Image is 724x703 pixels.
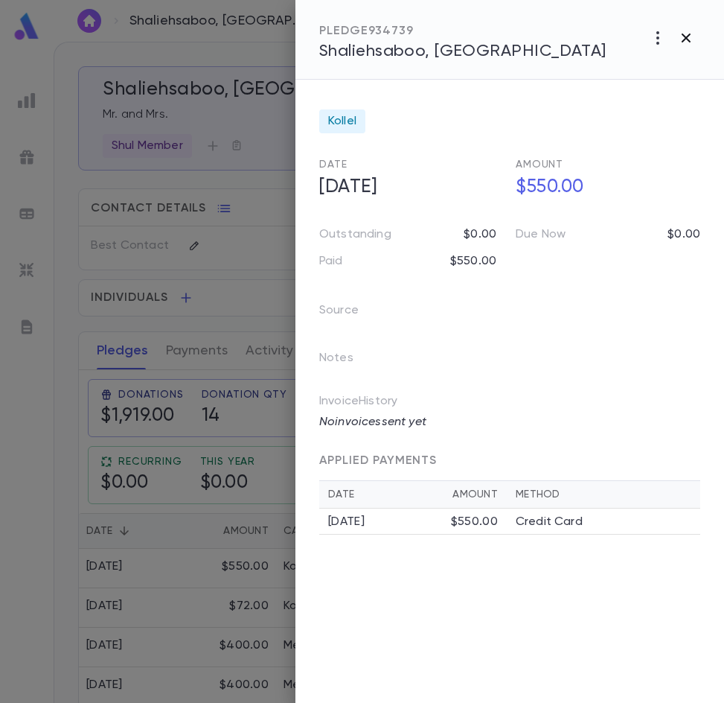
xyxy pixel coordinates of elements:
p: Due Now [516,227,566,242]
div: PLEDGE 934739 [319,24,606,39]
p: Invoice History [319,394,700,415]
p: No invoices sent yet [319,415,700,430]
div: $550.00 [451,515,498,529]
span: APPLIED PAYMENTS [319,455,437,467]
p: Notes [319,346,377,376]
div: Date [328,489,452,500]
span: Shaliehsaboo, [GEOGRAPHIC_DATA] [319,43,606,60]
h5: $550.00 [507,172,700,203]
p: Source [319,299,382,328]
span: Amount [516,159,563,170]
div: [DATE] [328,515,451,529]
div: Kollel [319,109,365,133]
p: Outstanding [319,227,391,242]
span: Kollel [328,114,356,129]
p: $0.00 [464,227,496,242]
span: Date [319,159,347,170]
th: Method [507,481,700,509]
h5: [DATE] [310,172,504,203]
p: $550.00 [450,254,496,269]
div: Amount [452,489,498,500]
p: $0.00 [667,227,700,242]
p: Credit Card [516,515,583,529]
p: Paid [319,254,343,269]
